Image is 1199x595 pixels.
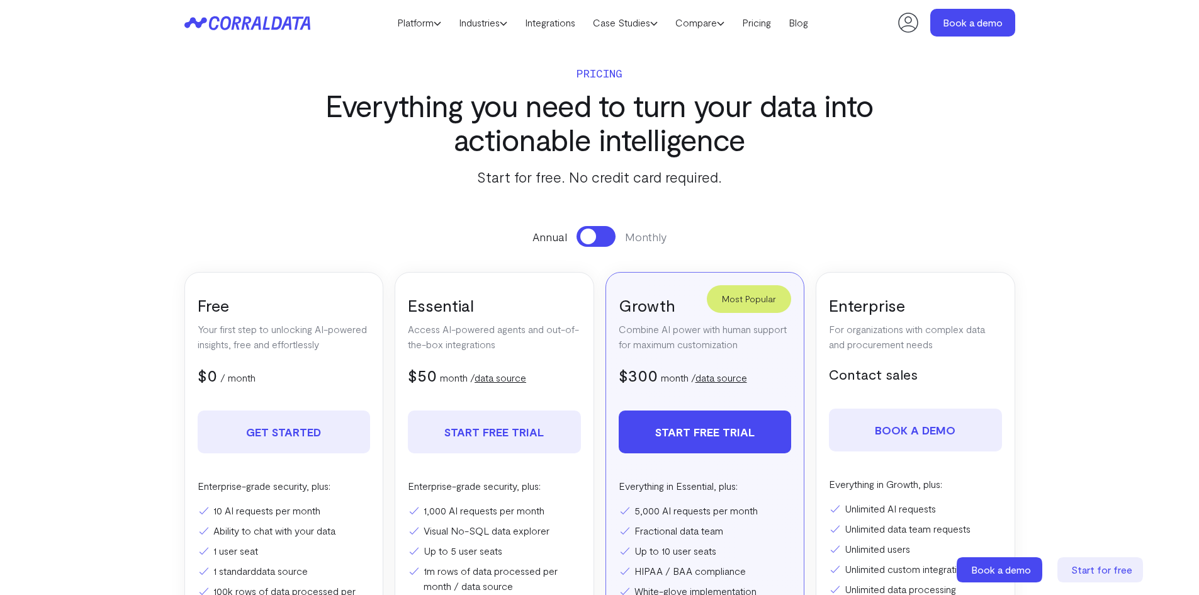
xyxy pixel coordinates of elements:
li: 1,000 AI requests per month [408,503,581,518]
a: Book a demo [930,9,1015,37]
h3: Free [198,295,371,315]
span: $50 [408,365,437,385]
span: Book a demo [971,564,1031,575]
a: Case Studies [584,13,667,32]
li: 10 AI requests per month [198,503,371,518]
p: month / [661,370,747,385]
span: Start for free [1071,564,1132,575]
h3: Essential [408,295,581,315]
span: $300 [619,365,658,385]
span: Monthly [625,229,667,245]
p: / month [220,370,256,385]
p: For organizations with complex data and procurement needs [829,322,1002,352]
a: Industries [450,13,516,32]
li: HIPAA / BAA compliance [619,564,792,579]
p: Combine AI power with human support for maximum customization [619,322,792,352]
a: Get Started [198,411,371,453]
a: data source [256,565,308,577]
h3: Everything you need to turn your data into actionable intelligence [307,88,893,156]
p: Your first step to unlocking AI-powered insights, free and effortlessly [198,322,371,352]
li: Fractional data team [619,523,792,538]
li: 1 standard [198,564,371,579]
li: Unlimited data team requests [829,521,1002,536]
p: Everything in Essential, plus: [619,479,792,494]
p: Pricing [307,64,893,82]
li: 5,000 AI requests per month [619,503,792,518]
h3: Growth [619,295,792,315]
a: Platform [388,13,450,32]
li: Unlimited AI requests [829,501,1002,516]
div: Most Popular [707,285,791,313]
a: Start for free [1057,557,1146,582]
a: Start free trial [619,411,792,453]
li: Up to 5 user seats [408,543,581,558]
a: Blog [780,13,817,32]
p: Enterprise-grade security, plus: [198,479,371,494]
a: Start free trial [408,411,581,453]
a: Compare [667,13,733,32]
p: Access AI-powered agents and out-of-the-box integrations [408,322,581,352]
span: $0 [198,365,217,385]
li: 1 user seat [198,543,371,558]
li: Ability to chat with your data [198,523,371,538]
a: Book a demo [957,557,1045,582]
li: 1m rows of data processed per month / data source [408,564,581,594]
p: Enterprise-grade security, plus: [408,479,581,494]
a: Integrations [516,13,584,32]
a: data source [695,371,747,383]
h3: Enterprise [829,295,1002,315]
p: Start for free. No credit card required. [307,166,893,188]
li: Unlimited custom integrations [829,562,1002,577]
a: data source [475,371,526,383]
p: Everything in Growth, plus: [829,477,1002,492]
a: Book a demo [829,409,1002,451]
h5: Contact sales [829,365,1002,383]
span: Annual [532,229,567,245]
p: month / [440,370,526,385]
li: Up to 10 user seats [619,543,792,558]
li: Unlimited users [829,541,1002,557]
li: Visual No-SQL data explorer [408,523,581,538]
a: Pricing [733,13,780,32]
